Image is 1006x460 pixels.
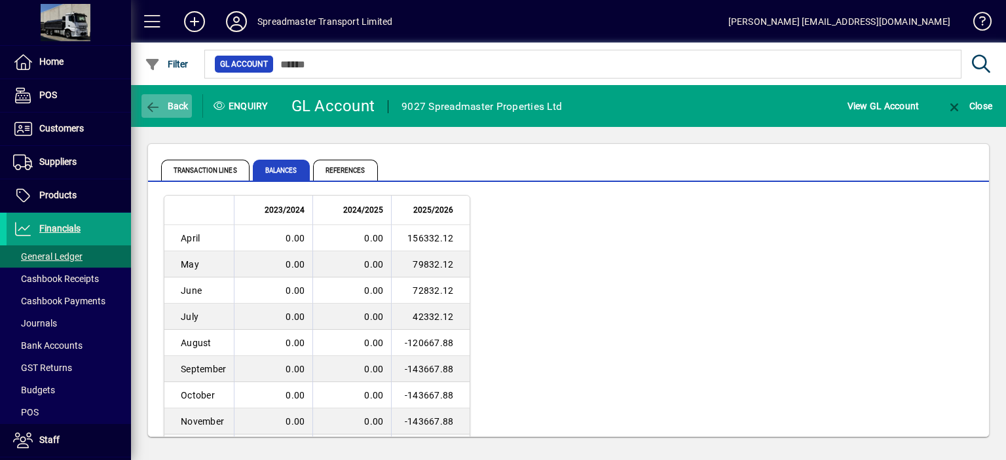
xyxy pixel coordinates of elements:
div: Enquiry [203,96,282,116]
td: 0.00 [312,304,391,330]
span: View GL Account [848,96,920,116]
span: Close [946,101,992,111]
button: Add [174,10,215,33]
span: POS [13,407,39,417]
span: Transaction lines [161,160,250,181]
td: September [164,356,234,382]
td: 0.00 [234,382,312,408]
td: 0.00 [312,225,391,251]
td: 72832.12 [391,277,470,304]
span: Back [145,101,189,111]
span: Staff [39,434,60,445]
td: 156332.12 [391,225,470,251]
span: GST Returns [13,363,72,373]
a: Cashbook Receipts [7,268,131,290]
td: 0.00 [234,251,312,277]
span: Balances [253,160,310,181]
span: Home [39,56,64,67]
td: July [164,304,234,330]
span: 2024/2025 [343,203,383,217]
a: Budgets [7,379,131,401]
div: Spreadmaster Transport Limited [257,11,392,32]
td: 0.00 [312,356,391,382]
span: Cashbook Receipts [13,274,99,284]
span: References [313,160,378,181]
a: POS [7,401,131,423]
span: Customers [39,123,84,133]
td: 42332.12 [391,304,470,330]
td: 0.00 [234,330,312,356]
td: 0.00 [312,408,391,434]
div: 9027 Spreadmaster Properties Ltd [401,96,562,117]
td: June [164,277,234,304]
span: Cashbook Payments [13,296,105,306]
span: Budgets [13,385,55,395]
span: POS [39,90,57,100]
a: Home [7,46,131,79]
span: Filter [145,59,189,69]
app-page-header-button: Back [131,94,203,118]
a: Journals [7,312,131,334]
div: [PERSON_NAME] [EMAIL_ADDRESS][DOMAIN_NAME] [728,11,950,32]
app-page-header-button: Close enquiry [933,94,1006,118]
td: 0.00 [234,408,312,434]
span: Bank Accounts [13,340,83,351]
td: April [164,225,234,251]
span: Suppliers [39,156,77,167]
td: 0.00 [234,356,312,382]
span: GL Account [220,58,268,71]
td: 0.00 [312,251,391,277]
span: General Ledger [13,251,83,262]
a: Cashbook Payments [7,290,131,312]
td: August [164,330,234,356]
a: POS [7,79,131,112]
a: Bank Accounts [7,334,131,357]
a: GST Returns [7,357,131,379]
div: GL Account [291,96,375,116]
button: View GL Account [844,94,923,118]
td: 0.00 [234,277,312,304]
span: 2025/2026 [413,203,453,217]
button: Profile [215,10,257,33]
span: Products [39,190,77,200]
td: 0.00 [312,277,391,304]
td: -143667.88 [391,382,470,408]
span: Journals [13,318,57,328]
a: Products [7,179,131,212]
td: 0.00 [234,304,312,330]
td: November [164,408,234,434]
td: -143667.88 [391,408,470,434]
button: Filter [141,52,192,76]
td: October [164,382,234,408]
td: -143667.88 [391,356,470,382]
td: May [164,251,234,277]
td: 0.00 [234,225,312,251]
button: Close [943,94,996,118]
td: 0.00 [312,330,391,356]
span: 2023/2024 [265,203,305,217]
td: -120667.88 [391,330,470,356]
a: Suppliers [7,146,131,179]
span: Financials [39,223,81,234]
a: Customers [7,113,131,145]
td: 79832.12 [391,251,470,277]
button: Back [141,94,192,118]
a: Staff [7,424,131,457]
a: Knowledge Base [963,3,990,45]
a: General Ledger [7,245,131,268]
td: 0.00 [312,382,391,408]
